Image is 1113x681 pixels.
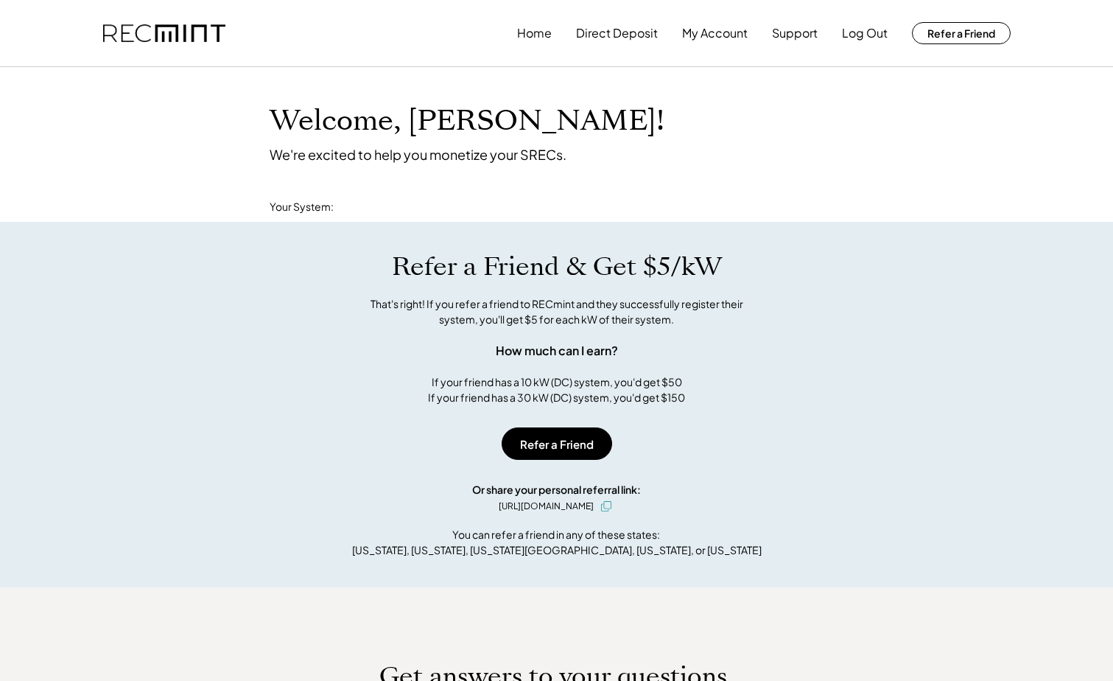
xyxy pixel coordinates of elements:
button: My Account [682,18,748,48]
button: Support [772,18,818,48]
div: That's right! If you refer a friend to RECmint and they successfully register their system, you'l... [354,296,759,327]
div: [URL][DOMAIN_NAME] [499,500,594,513]
h1: Refer a Friend & Get $5/kW [392,251,722,282]
div: Or share your personal referral link: [472,482,641,497]
h1: Welcome, [PERSON_NAME]! [270,104,664,139]
button: Refer a Friend [502,427,612,460]
button: Direct Deposit [576,18,658,48]
div: We're excited to help you monetize your SRECs. [270,146,566,163]
img: recmint-logotype%403x.png [103,24,225,43]
button: Refer a Friend [912,22,1011,44]
div: You can refer a friend in any of these states: [US_STATE], [US_STATE], [US_STATE][GEOGRAPHIC_DATA... [352,527,762,558]
div: Your System: [270,200,334,214]
button: Home [517,18,552,48]
button: click to copy [597,497,615,515]
div: How much can I earn? [496,342,618,360]
div: If your friend has a 10 kW (DC) system, you'd get $50 If your friend has a 30 kW (DC) system, you... [428,374,685,405]
button: Log Out [842,18,888,48]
